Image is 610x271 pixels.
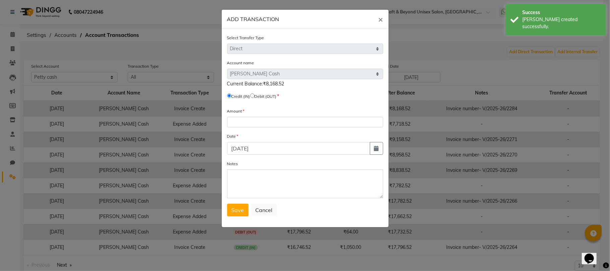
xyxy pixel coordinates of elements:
label: Amount [227,108,245,114]
button: Close [373,10,389,28]
span: Save [231,207,244,213]
div: Bill created successfully. [522,16,601,30]
label: Account name [227,60,254,66]
label: Debit (OUT) [255,93,277,99]
button: Cancel [251,204,277,216]
h6: ADD TRANSACTION [227,15,279,23]
label: Credit (IN) [231,93,250,99]
button: Save [227,204,249,216]
label: Select Transfer Type [227,35,264,41]
div: Success [522,9,601,16]
iframe: chat widget [582,244,603,264]
span: × [379,14,383,24]
label: Notes [227,161,238,167]
span: Current Balance:₹8,168.52 [227,81,284,87]
label: Date [227,133,239,139]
